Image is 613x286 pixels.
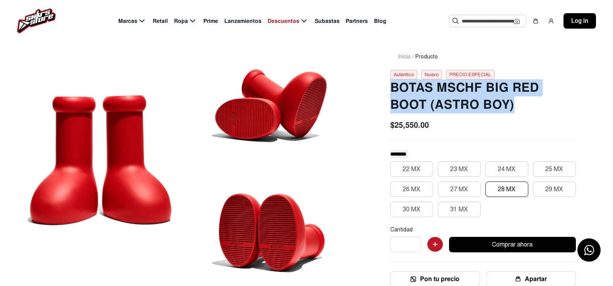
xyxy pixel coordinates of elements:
img: Agregar al carrito [427,237,443,252]
span: Blog [374,17,386,25]
button: 29 MX [533,182,576,197]
button: 26 MX [390,182,433,197]
div: Nuevo [421,70,442,79]
img: Buscar [452,18,459,24]
span: Log in [571,16,588,26]
img: shopping [533,18,539,24]
button: Comprar ahora [449,237,576,252]
button: 22 MX [390,161,433,177]
button: 24 MX [485,161,528,177]
button: 25 MX [533,161,576,177]
p: Cantidad [390,226,576,233]
div: Autentico [390,70,417,79]
span: Subastas [315,17,340,25]
button: 28 MX [485,182,528,197]
img: Cámara [514,18,520,24]
img: wallet-05.png [515,276,521,282]
button: 27 MX [438,182,481,197]
span: Marcas [118,17,137,25]
img: Icon.png [410,276,416,282]
span: Prime [203,17,218,25]
a: Inicio [398,53,411,60]
img: logo [17,9,56,33]
span: Partners [346,17,368,25]
button: 23 MX [438,161,481,177]
span: / [412,53,414,61]
span: Ropa [174,17,188,25]
span: Producto [415,53,438,61]
button: 30 MX [390,202,433,217]
span: Retail [153,17,168,25]
button: 31 MX [438,202,481,217]
span: $25,550.00 [390,119,429,131]
div: PRECIO ESPECIAL [446,70,495,79]
span: Descuentos [268,17,299,25]
img: user [548,18,554,24]
span: Lanzamientos [224,17,261,25]
h2: Botas Mschf Big Red Boot (astro Boy) [390,79,576,113]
